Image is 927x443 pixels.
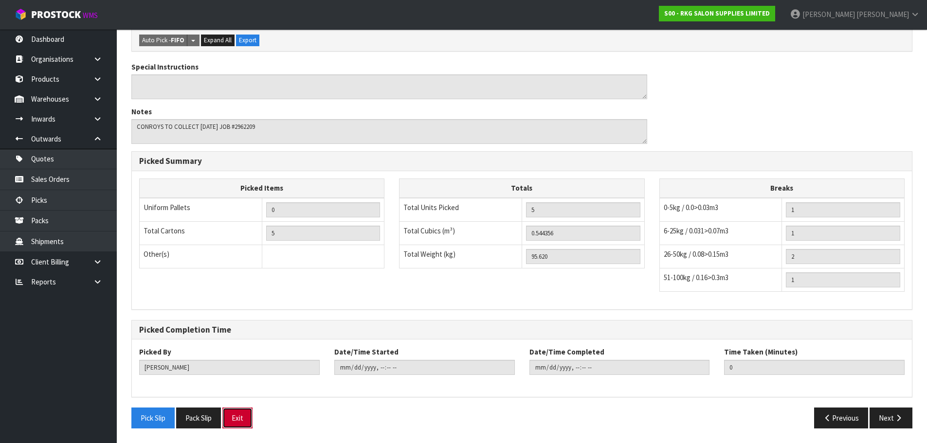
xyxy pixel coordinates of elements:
h3: Picked Completion Time [139,325,905,335]
button: Pack Slip [176,408,221,428]
th: Breaks [659,179,904,198]
th: Totals [400,179,644,198]
td: Total Cubics (m³) [400,221,522,245]
td: Total Weight (kg) [400,245,522,268]
span: ProStock [31,8,81,21]
small: WMS [83,11,98,20]
input: Picked By [139,360,320,375]
th: Picked Items [140,179,384,198]
img: cube-alt.png [15,8,27,20]
label: Notes [131,106,152,117]
input: UNIFORM P LINES [266,202,381,217]
span: 6-25kg / 0.031>0.07m3 [664,226,728,235]
label: Date/Time Completed [529,347,604,357]
input: Time Taken [724,360,905,375]
button: Pick Slip [131,408,175,428]
button: Export [236,35,259,46]
span: 51-100kg / 0.16>0.3m3 [664,273,728,282]
span: [PERSON_NAME] [856,10,909,19]
span: Expand All [204,36,232,44]
strong: FIFO [171,36,184,44]
label: Date/Time Started [334,347,399,357]
span: 26-50kg / 0.08>0.15m3 [664,249,728,259]
button: Previous [814,408,869,428]
button: Expand All [201,35,235,46]
td: Total Cartons [140,221,262,245]
label: Time Taken (Minutes) [724,347,798,357]
td: Total Units Picked [400,198,522,222]
label: Picked By [139,347,171,357]
td: Uniform Pallets [140,198,262,222]
label: Special Instructions [131,62,199,72]
span: [PERSON_NAME] [802,10,855,19]
button: Auto Pick -FIFO [139,35,187,46]
td: Other(s) [140,245,262,268]
button: Exit [222,408,253,428]
strong: S00 - RKG SALON SUPPLIES LIMITED [664,9,770,18]
a: S00 - RKG SALON SUPPLIES LIMITED [659,6,775,21]
button: Next [870,408,912,428]
input: OUTERS TOTAL = CTN [266,226,381,241]
span: 0-5kg / 0.0>0.03m3 [664,203,718,212]
h3: Picked Summary [139,157,905,166]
